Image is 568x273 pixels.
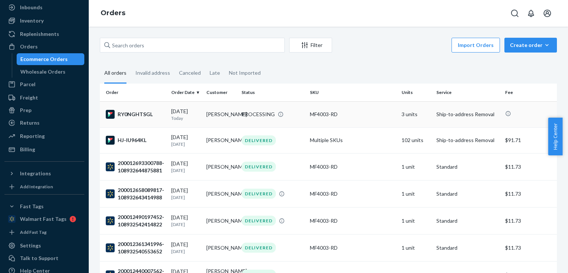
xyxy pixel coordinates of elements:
p: [DATE] [171,248,200,255]
td: [PERSON_NAME] [203,127,239,153]
td: 1 unit [399,234,434,261]
div: Canceled [179,63,201,82]
th: Fee [502,84,557,101]
a: Orders [4,41,84,53]
ol: breadcrumbs [95,3,131,24]
div: MF4003-RD [310,111,395,118]
td: 1 unit [399,180,434,207]
a: Talk to Support [4,252,84,264]
p: [DATE] [171,221,200,227]
div: DELIVERED [241,135,276,145]
a: Returns [4,117,84,129]
div: Wholesale Orders [20,68,65,75]
th: Service [433,84,502,101]
a: Walmart Fast Tags [4,213,84,225]
a: Inbounds [4,1,84,13]
button: Import Orders [452,38,500,53]
div: Talk to Support [20,255,58,262]
a: Freight [4,92,84,104]
th: Status [239,84,307,101]
div: Inbounds [20,4,43,11]
div: MF4003-RD [310,163,395,171]
p: Standard [436,244,499,252]
div: Ecommerce Orders [20,55,68,63]
button: Integrations [4,168,84,179]
td: [PERSON_NAME] [203,234,239,261]
a: Orders [101,9,125,17]
td: 3 units [399,101,434,127]
div: [DATE] [171,241,200,255]
a: Ecommerce Orders [17,53,85,65]
td: [PERSON_NAME] [203,207,239,234]
div: DELIVERED [241,162,276,172]
a: Billing [4,144,84,155]
div: MF4003-RD [310,190,395,198]
div: Add Integration [20,183,53,190]
div: Late [210,63,220,82]
p: [DATE] [171,167,200,173]
div: Replenishments [20,30,59,38]
a: Prep [4,104,84,116]
td: 1 unit [399,207,434,234]
a: Add Fast Tag [4,228,84,237]
a: Settings [4,240,84,252]
div: DELIVERED [241,216,276,226]
div: Integrations [20,170,51,177]
p: Today [171,115,200,121]
button: Filter [289,38,332,53]
div: Returns [20,119,40,127]
div: Add Fast Tag [20,229,47,235]
div: Orders [20,43,38,50]
div: RY0NGHTSGL [106,110,165,119]
td: [PERSON_NAME] [203,180,239,207]
div: HJ-IU964KL [106,136,165,145]
th: Order Date [168,84,203,101]
div: [DATE] [171,134,200,147]
td: 102 units [399,127,434,153]
td: $11.73 [502,234,557,261]
div: Not Imported [229,63,261,82]
div: PROCESSING [241,111,275,118]
button: Help Center [548,118,562,155]
div: [DATE] [171,108,200,121]
div: Filter [290,41,332,49]
td: Ship-to-address Removal [433,127,502,153]
div: MF4003-RD [310,244,395,252]
td: [PERSON_NAME] [203,101,239,127]
div: Customer [206,89,236,95]
a: Reporting [4,130,84,142]
td: Multiple SKUs [307,127,398,153]
td: $11.73 [502,153,557,180]
td: $11.73 [502,180,557,207]
div: Billing [20,146,35,153]
div: Freight [20,94,38,101]
div: 200012693300788-108932644875881 [106,159,165,174]
th: SKU [307,84,398,101]
div: Create order [510,41,551,49]
button: Open Search Box [507,6,522,21]
div: [DATE] [171,187,200,200]
td: $11.73 [502,207,557,234]
a: Parcel [4,78,84,90]
div: DELIVERED [241,189,276,199]
td: [PERSON_NAME] [203,153,239,180]
div: 200012490197452-108932542414822 [106,213,165,228]
div: Prep [20,107,31,114]
div: Reporting [20,132,45,140]
div: DELIVERED [241,243,276,253]
div: Invalid address [135,63,170,82]
td: $91.71 [502,127,557,153]
button: Fast Tags [4,200,84,212]
div: 200012658089817-108932643414988 [106,186,165,201]
div: Inventory [20,17,44,24]
p: Standard [436,190,499,198]
td: 1 unit [399,153,434,180]
a: Wholesale Orders [17,66,85,78]
div: Parcel [20,81,35,88]
div: MF4003-RD [310,217,395,225]
p: [DATE] [171,141,200,147]
div: [DATE] [171,160,200,173]
th: Order [100,84,168,101]
button: Open account menu [540,6,555,21]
